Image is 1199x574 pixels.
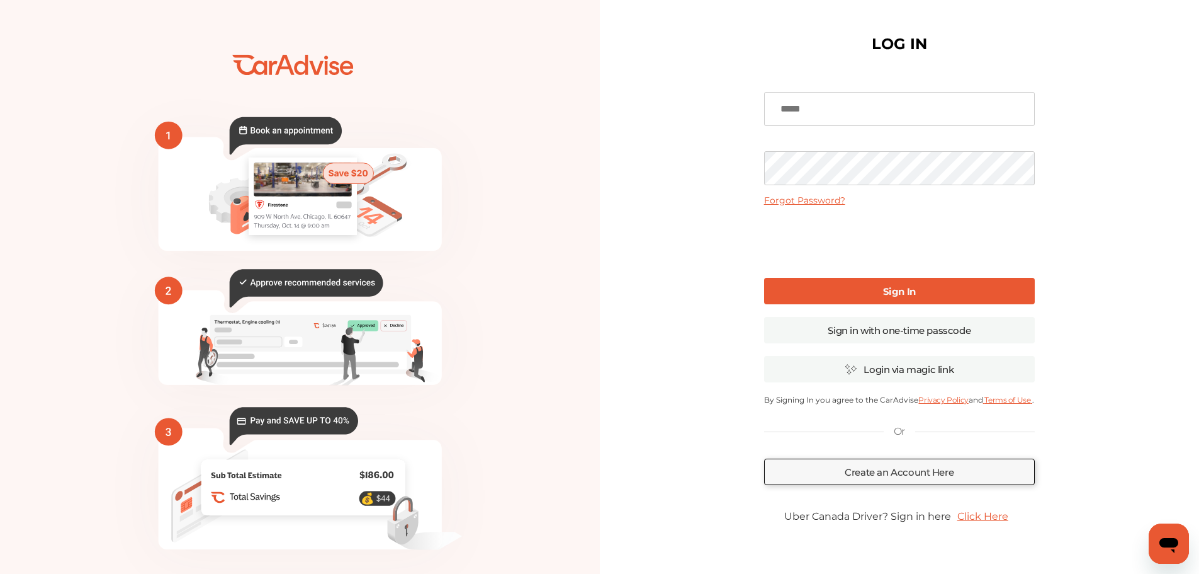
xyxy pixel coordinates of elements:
[872,38,927,50] h1: LOG IN
[764,459,1035,485] a: Create an Account Here
[883,285,916,297] b: Sign In
[764,356,1035,382] a: Login via magic link
[764,317,1035,343] a: Sign in with one-time passcode
[918,395,968,405] a: Privacy Policy
[951,504,1015,529] a: Click Here
[894,425,905,439] p: Or
[361,492,374,505] text: 💰
[1149,524,1189,564] iframe: Button to launch messaging window
[845,364,857,376] img: magic_icon.32c66aac.svg
[804,216,995,265] iframe: reCAPTCHA
[764,278,1035,304] a: Sign In
[764,195,845,206] a: Forgot Password?
[764,395,1035,405] p: By Signing In you agree to the CarAdvise and .
[983,395,1032,405] a: Terms of Use
[784,510,951,522] span: Uber Canada Driver? Sign in here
